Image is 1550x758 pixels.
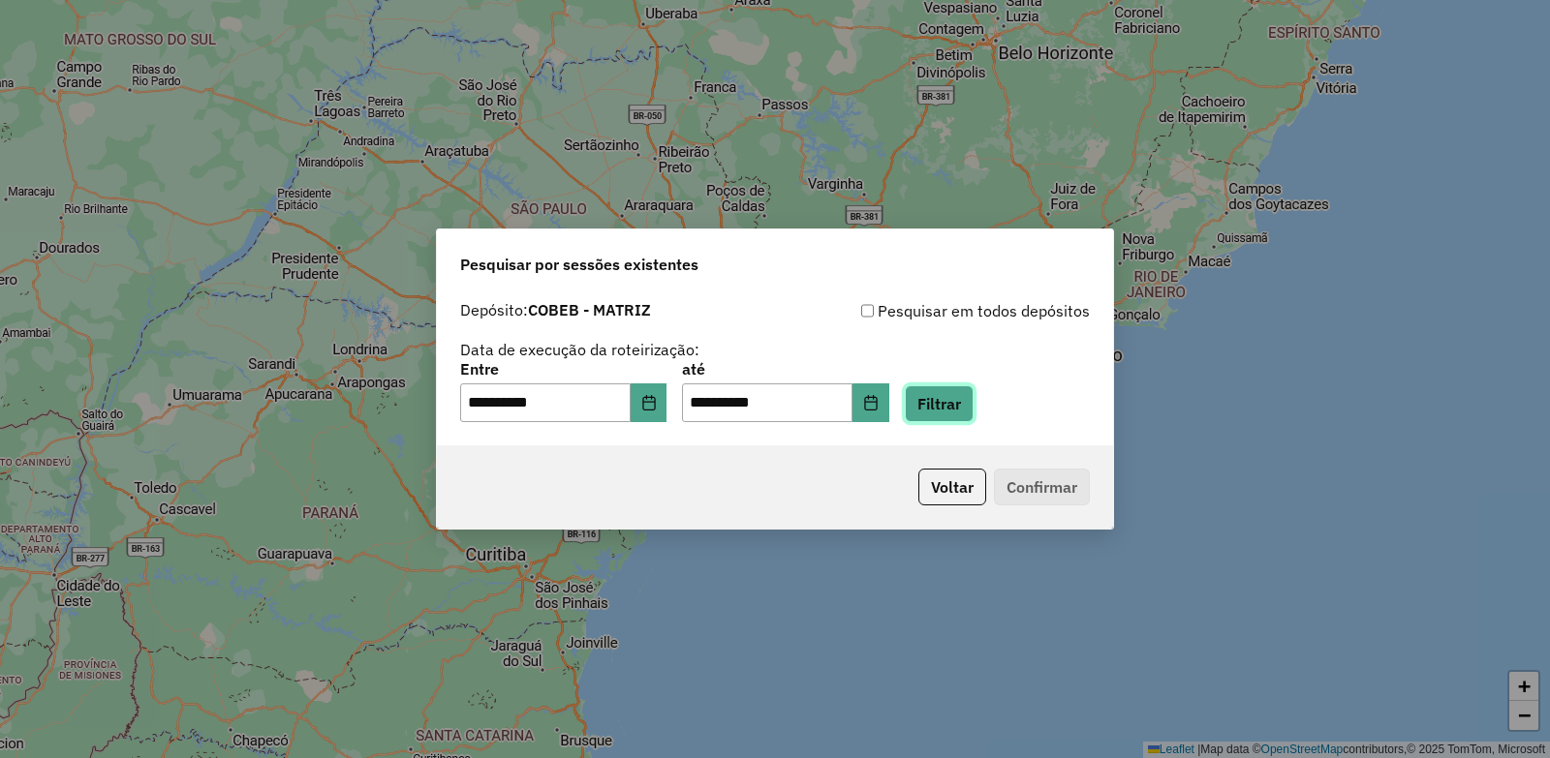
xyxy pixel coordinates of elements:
[682,357,888,380] label: até
[918,469,986,505] button: Voltar
[460,357,666,380] label: Entre
[460,298,651,321] label: Depósito:
[631,383,667,422] button: Choose Date
[852,383,889,422] button: Choose Date
[528,300,651,319] strong: COBEB - MATRIZ
[905,385,974,422] button: Filtrar
[775,299,1090,322] div: Pesquisar em todos depósitos
[460,338,699,361] label: Data de execução da roteirização:
[460,253,698,276] span: Pesquisar por sessões existentes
